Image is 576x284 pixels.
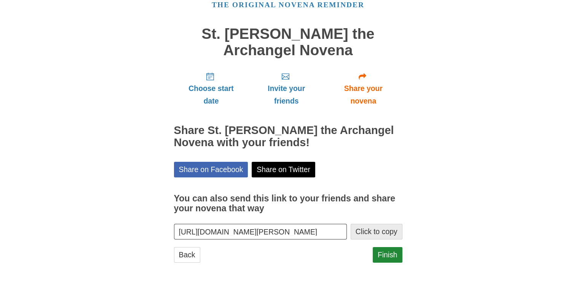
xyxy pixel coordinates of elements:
span: Share your novena [332,82,395,107]
h1: St. [PERSON_NAME] the Archangel Novena [174,26,402,58]
span: Choose start date [182,82,241,107]
a: Invite your friends [248,66,324,111]
h3: You can also send this link to your friends and share your novena that way [174,194,402,213]
a: Back [174,247,200,263]
a: Choose start date [174,66,249,111]
a: Finish [373,247,402,263]
button: Click to copy [351,224,402,239]
a: Share on Facebook [174,162,248,177]
h2: Share St. [PERSON_NAME] the Archangel Novena with your friends! [174,124,402,149]
span: Invite your friends [256,82,316,107]
a: Share your novena [324,66,402,111]
a: The original novena reminder [212,1,364,9]
a: Share on Twitter [252,162,315,177]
